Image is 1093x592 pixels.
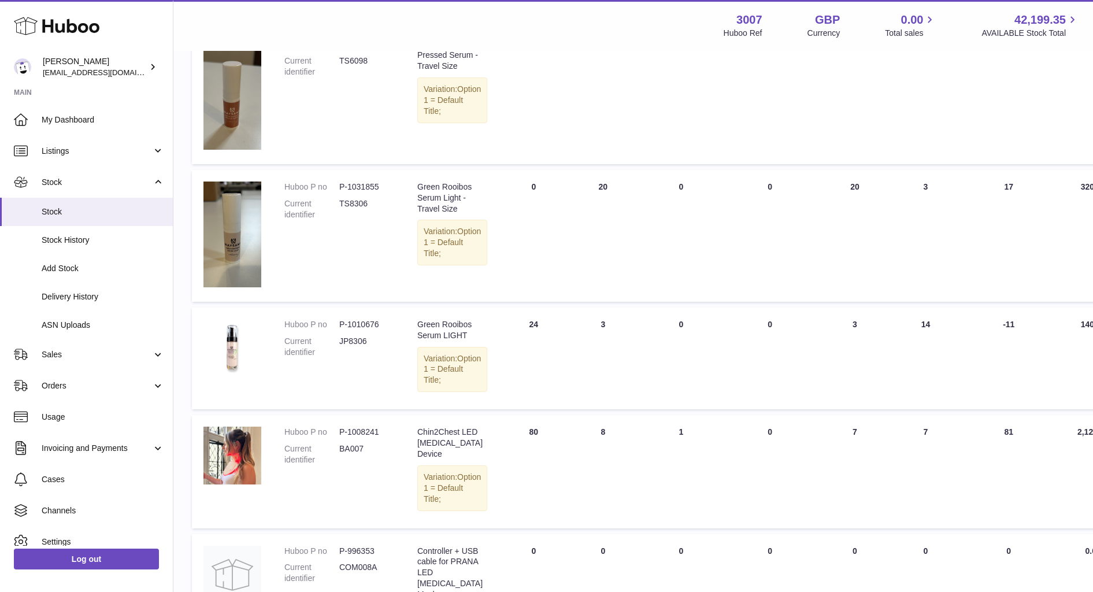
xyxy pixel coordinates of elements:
div: Variation: [417,77,487,123]
span: Usage [42,412,164,423]
span: Option 1 = Default Title; [424,472,481,504]
td: 24 [499,308,568,409]
td: -11 [957,308,1061,409]
span: Listings [42,146,152,157]
span: Option 1 = Default Title; [424,84,481,116]
span: Sales [42,349,152,360]
dd: BA007 [339,443,394,465]
span: Total sales [885,28,936,39]
span: 0 [768,427,772,436]
td: 81 [957,415,1061,528]
span: Stock History [42,235,164,246]
div: Green Rooibos Serum Light - Travel Size [417,182,487,214]
td: 7 [816,415,894,528]
dt: Huboo P no [284,427,339,438]
dt: Huboo P no [284,319,339,330]
span: 0 [768,182,772,191]
div: Currency [807,28,840,39]
div: Variation: [417,347,487,393]
td: 0 [638,27,724,164]
td: 0 [638,170,724,302]
span: Settings [42,536,164,547]
a: Log out [14,549,159,569]
dd: COM008A [339,562,394,584]
dd: P-1031855 [339,182,394,193]
dd: TS6098 [339,55,394,77]
span: Add Stock [42,263,164,274]
td: 1 [638,415,724,528]
dt: Current identifier [284,336,339,358]
span: ASN Uploads [42,320,164,331]
span: Stock [42,177,152,188]
span: Stock [42,206,164,217]
strong: GBP [815,12,840,28]
dt: Current identifier [284,562,339,584]
img: product image [203,182,261,287]
td: 3 [568,308,638,409]
td: 7 [894,415,957,528]
dd: TS8306 [339,198,394,220]
dd: P-1010676 [339,319,394,330]
td: 3 [894,170,957,302]
dd: P-1008241 [339,427,394,438]
td: 0 [499,170,568,302]
div: Chin2Chest LED [MEDICAL_DATA] Device [417,427,487,460]
span: AVAILABLE Stock Total [981,28,1079,39]
dt: Current identifier [284,198,339,220]
td: 80 [499,415,568,528]
td: 3 [816,308,894,409]
span: Cases [42,474,164,485]
td: 4 [894,27,957,164]
span: Orders [42,380,152,391]
span: My Dashboard [42,114,164,125]
span: Invoicing and Payments [42,443,152,454]
td: 19 [816,27,894,164]
a: 42,199.35 AVAILABLE Stock Total [981,12,1079,39]
div: Variation: [417,220,487,265]
strong: 3007 [736,12,762,28]
div: [PERSON_NAME] [43,56,147,78]
img: product image [203,39,261,150]
dt: Current identifier [284,443,339,465]
dt: Current identifier [284,55,339,77]
span: 42,199.35 [1014,12,1066,28]
span: 0.00 [901,12,924,28]
dd: P-996353 [339,546,394,557]
td: 0 [499,27,568,164]
div: Green Rooibos Pressed Serum - Travel Size [417,39,487,72]
td: 15 [957,27,1061,164]
img: bevmay@maysama.com [14,58,31,76]
a: 0.00 Total sales [885,12,936,39]
span: 0 [768,320,772,329]
img: product image [203,427,261,484]
td: 19 [568,27,638,164]
span: [EMAIL_ADDRESS][DOMAIN_NAME] [43,68,170,77]
td: 20 [816,170,894,302]
div: Green Rooibos Serum LIGHT [417,319,487,341]
td: 17 [957,170,1061,302]
td: 8 [568,415,638,528]
dd: JP8306 [339,336,394,358]
td: 0 [638,308,724,409]
span: 0 [768,546,772,556]
div: Huboo Ref [724,28,762,39]
td: 14 [894,308,957,409]
div: Variation: [417,465,487,511]
td: 20 [568,170,638,302]
img: product image [203,319,261,377]
span: Delivery History [42,291,164,302]
dt: Huboo P no [284,546,339,557]
span: Option 1 = Default Title; [424,227,481,258]
span: Channels [42,505,164,516]
dt: Huboo P no [284,182,339,193]
span: Option 1 = Default Title; [424,354,481,385]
